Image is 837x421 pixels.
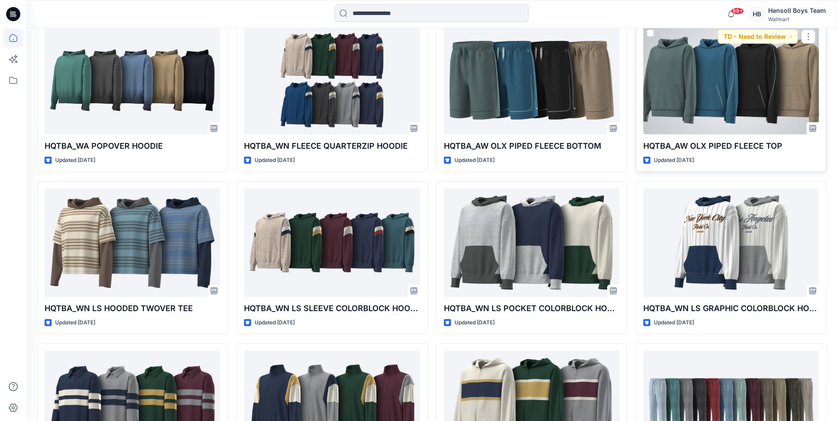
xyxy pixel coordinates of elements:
[255,156,295,165] p: Updated [DATE]
[55,156,95,165] p: Updated [DATE]
[731,8,744,15] span: 99+
[643,140,819,152] p: HQTBA_AW OLX PIPED FLEECE TOP
[55,318,95,327] p: Updated [DATE]
[768,5,826,16] div: Hansoll Boys Team
[444,140,619,152] p: HQTBA_AW OLX PIPED FLEECE BOTTOM
[45,140,220,152] p: HQTBA_WA POPOVER HOODIE
[444,302,619,315] p: HQTBA_WN LS POCKET COLORBLOCK HOODIE
[643,302,819,315] p: HQTBA_WN LS GRAPHIC COLORBLOCK HOODIE
[244,140,420,152] p: HQTBA_WN FLEECE QUARTERZIP HOODIE
[643,26,819,134] a: HQTBA_AW OLX PIPED FLEECE TOP
[244,302,420,315] p: HQTBA_WN LS SLEEVE COLORBLOCK HOODIE
[45,302,220,315] p: HQTBA_WN LS HOODED TWOVER TEE
[768,16,826,23] div: Walmart
[255,318,295,327] p: Updated [DATE]
[244,188,420,297] a: HQTBA_WN LS SLEEVE COLORBLOCK HOODIE
[444,26,619,134] a: HQTBA_AW OLX PIPED FLEECE BOTTOM
[654,156,694,165] p: Updated [DATE]
[749,6,765,22] div: HB
[454,318,495,327] p: Updated [DATE]
[45,26,220,134] a: HQTBA_WA POPOVER HOODIE
[45,188,220,297] a: HQTBA_WN LS HOODED TWOVER TEE
[643,188,819,297] a: HQTBA_WN LS GRAPHIC COLORBLOCK HOODIE
[444,188,619,297] a: HQTBA_WN LS POCKET COLORBLOCK HOODIE
[244,26,420,134] a: HQTBA_WN FLEECE QUARTERZIP HOODIE
[654,318,694,327] p: Updated [DATE]
[454,156,495,165] p: Updated [DATE]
